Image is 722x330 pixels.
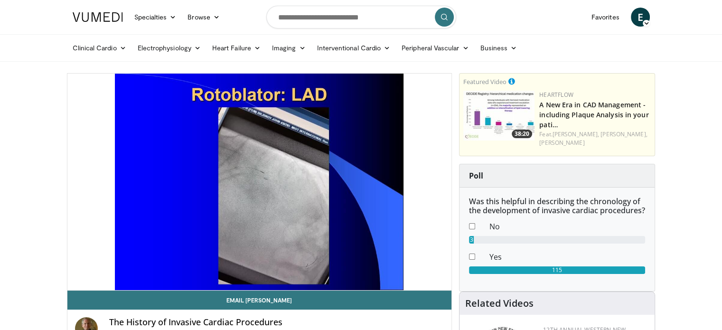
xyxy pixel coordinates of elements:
[129,8,182,27] a: Specialties
[396,38,474,57] a: Peripheral Vascular
[182,8,225,27] a: Browse
[463,91,534,141] a: 38:20
[469,236,474,244] div: 3
[539,139,584,147] a: [PERSON_NAME]
[539,130,651,147] div: Feat.
[311,38,396,57] a: Interventional Cardio
[469,197,645,215] h6: Was this helpful in describing the chronology of the development of invasive cardiac procedures?
[73,12,123,22] img: VuMedi Logo
[586,8,625,27] a: Favorites
[67,38,132,57] a: Clinical Cardio
[109,317,444,328] h4: The History of Invasive Cardiac Procedures
[469,170,483,181] strong: Poll
[600,130,647,138] a: [PERSON_NAME],
[266,38,311,57] a: Imaging
[539,100,648,129] a: A New Era in CAD Management - including Plaque Analysis in your pati…
[512,130,532,138] span: 38:20
[482,221,652,232] dd: No
[463,77,506,86] small: Featured Video
[67,291,452,310] a: Email [PERSON_NAME]
[482,251,652,263] dd: Yes
[631,8,650,27] a: E
[463,91,534,141] img: 738d0e2d-290f-4d89-8861-908fb8b721dc.150x105_q85_crop-smart_upscale.jpg
[132,38,206,57] a: Electrophysiology
[474,38,523,57] a: Business
[465,298,534,309] h4: Related Videos
[67,74,452,291] video-js: Video Player
[206,38,266,57] a: Heart Failure
[266,6,456,28] input: Search topics, interventions
[539,91,573,99] a: Heartflow
[553,130,599,138] a: [PERSON_NAME],
[469,266,645,274] div: 115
